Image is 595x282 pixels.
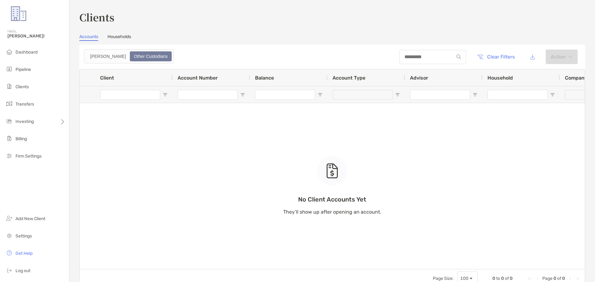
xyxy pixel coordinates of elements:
img: Zoe Logo [7,2,30,25]
img: empty state icon [326,163,338,178]
div: 100 [460,276,469,281]
img: logout icon [6,267,13,274]
span: Billing [15,136,27,141]
button: Actionarrow [546,50,578,64]
a: Accounts [79,34,98,41]
button: Clear Filters [472,50,519,64]
span: 0 [553,276,556,281]
div: segmented control [84,49,174,63]
img: get-help icon [6,249,13,257]
span: Clients [15,84,29,89]
p: They’ll show up after opening an account. [283,208,381,216]
span: 0 [492,276,495,281]
span: to [496,276,500,281]
div: Last Page [575,276,580,281]
span: Get Help [15,251,33,256]
div: Zoe [87,52,129,61]
span: Dashboard [15,50,37,55]
img: clients icon [6,83,13,90]
p: No Client Accounts Yet [283,196,381,203]
span: Log out [15,268,30,273]
img: settings icon [6,232,13,239]
img: pipeline icon [6,65,13,73]
span: 0 [501,276,504,281]
span: Page [542,276,553,281]
div: Next Page [567,276,572,281]
span: Settings [15,233,32,239]
span: Transfers [15,102,34,107]
div: Other Custodians [130,52,171,61]
span: 0 [562,276,565,281]
div: Previous Page [535,276,540,281]
img: transfers icon [6,100,13,107]
span: 0 [510,276,513,281]
img: add_new_client icon [6,215,13,222]
img: billing icon [6,135,13,142]
div: First Page [527,276,532,281]
img: arrow [568,55,573,59]
div: Page Size: [433,276,454,281]
a: Households [108,34,131,41]
img: dashboard icon [6,48,13,55]
span: of [557,276,561,281]
h3: Clients [79,10,585,24]
span: Investing [15,119,34,124]
span: Pipeline [15,67,31,72]
span: of [505,276,509,281]
img: firm-settings icon [6,152,13,159]
img: input icon [456,54,461,59]
span: Firm Settings [15,154,42,159]
img: investing icon [6,117,13,125]
span: [PERSON_NAME]! [7,33,65,39]
span: Add New Client [15,216,45,221]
